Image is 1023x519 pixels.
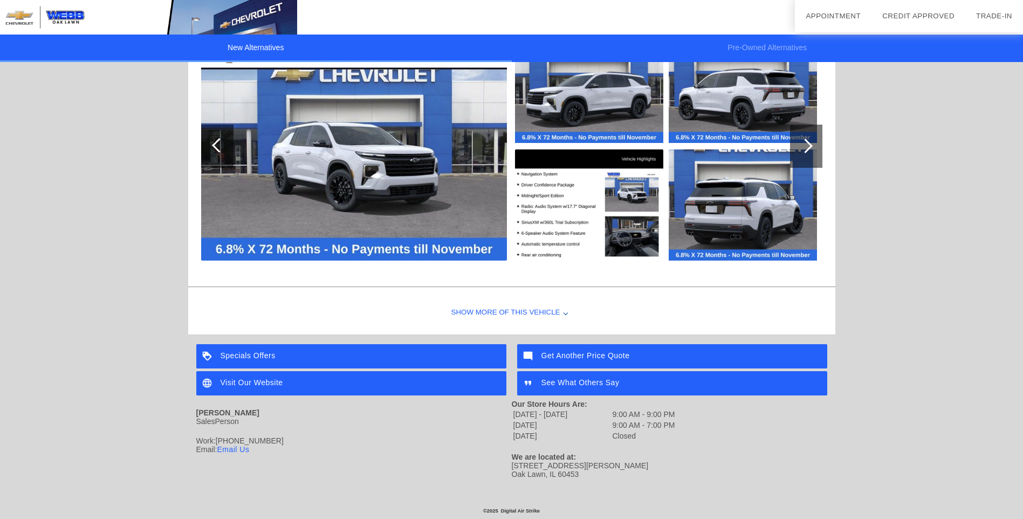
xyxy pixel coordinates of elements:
[612,409,676,419] td: 9:00 AM - 9:00 PM
[612,431,676,441] td: Closed
[513,409,611,419] td: [DATE] - [DATE]
[512,400,587,408] strong: Our Store Hours Are:
[196,408,259,417] strong: [PERSON_NAME]
[513,420,611,430] td: [DATE]
[196,417,512,426] div: SalesPerson
[196,344,221,368] img: ic_loyalty_white_24dp_2x.png
[515,32,663,143] img: 9cf83a06-86e4-4dff-abbb-838da4a6393f.jpg
[512,461,827,479] div: [STREET_ADDRESS][PERSON_NAME] Oak Lawn, IL 60453
[517,371,827,395] a: See What Others Say
[517,344,827,368] a: Get Another Price Quote
[512,453,576,461] strong: We are located at:
[201,32,507,261] img: 9701386e-4d9a-4b8b-a275-6c85337b108a.jpg
[976,12,1012,20] a: Trade-In
[513,431,611,441] td: [DATE]
[517,371,541,395] img: ic_format_quote_white_24dp_2x.png
[188,291,835,334] div: Show More of this Vehicle
[669,149,817,261] img: 48add15d-b1a2-48b9-9238-15c296b0eac6.jpg
[515,149,663,261] img: 9035e5cd-a9a1-4458-b8fa-bd8c357bb592.jpg
[217,445,249,454] a: Email Us
[669,32,817,143] img: fbc75487-af82-4e1a-a7e1-0d59358ec067.jpg
[517,344,541,368] img: ic_mode_comment_white_24dp_2x.png
[196,436,512,445] div: Work:
[216,436,284,445] span: [PHONE_NUMBER]
[806,12,861,20] a: Appointment
[196,371,221,395] img: ic_language_white_24dp_2x.png
[196,445,512,454] div: Email:
[612,420,676,430] td: 9:00 AM - 7:00 PM
[196,371,506,395] a: Visit Our Website
[196,344,506,368] a: Specials Offers
[882,12,955,20] a: Credit Approved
